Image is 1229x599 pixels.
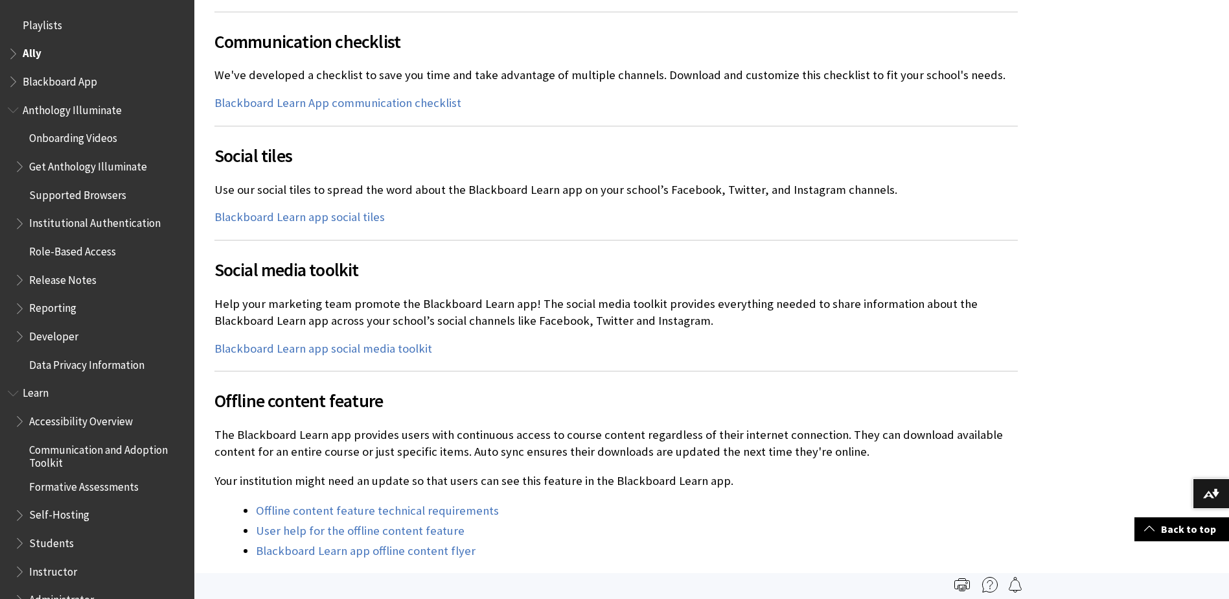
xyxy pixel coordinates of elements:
span: Students [29,532,74,550]
span: Playlists [23,14,62,32]
span: Communication checklist [214,28,1018,55]
span: Institutional Authentication [29,213,161,230]
img: Follow this page [1007,577,1023,593]
span: Offline content feature [214,387,1018,414]
p: We've developed a checklist to save you time and take advantage of multiple channels. Download an... [214,67,1018,84]
span: Learn [23,382,49,400]
a: User help for the offline content feature [256,523,465,539]
a: Back to top [1134,517,1229,541]
span: Developer [29,325,78,343]
a: Blackboard Learn app social tiles [214,209,385,225]
nav: Book outline for Anthology Ally Help [8,43,187,65]
span: Data Privacy Information [29,354,144,371]
span: Accessibility Overview [29,410,133,428]
p: The Blackboard Learn app provides users with continuous access to course content regardless of th... [214,427,1018,460]
nav: Book outline for Playlists [8,14,187,36]
p: Help your marketing team promote the Blackboard Learn app! The social media toolkit provides ever... [214,296,1018,329]
p: Use our social tiles to spread the word about the Blackboard Learn app on your school’s Facebook,... [214,182,1018,198]
span: Self-Hosting [29,504,89,522]
span: Ally [23,43,41,60]
nav: Book outline for Blackboard App Help [8,71,187,93]
a: Blackboard Learn App communication checklist [214,95,461,111]
span: Communication and Adoption Toolkit [29,439,185,469]
span: Blackboard App [23,71,97,88]
span: Get Anthology Illuminate [29,156,147,173]
span: Instructor [29,561,77,578]
span: Reporting [29,298,76,315]
span: Social tiles [214,142,1018,169]
span: Role-Based Access [29,241,116,258]
span: Onboarding Videos [29,128,117,145]
a: Blackboard Learn app offline content flyer [256,543,476,559]
img: More help [982,577,998,593]
img: Print [954,577,970,593]
nav: Book outline for Anthology Illuminate [8,99,187,376]
span: Supported Browsers [29,184,126,202]
a: Blackboard Learn app social media toolkit [214,341,432,357]
span: Release Notes [29,269,97,287]
p: Your institution might need an update so that users can see this feature in the Blackboard Learn ... [214,473,1018,489]
span: Formative Assessments [29,476,139,493]
a: Offline content feature technical requirements [256,503,499,519]
span: Social media toolkit [214,256,1018,283]
span: Anthology Illuminate [23,99,122,117]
